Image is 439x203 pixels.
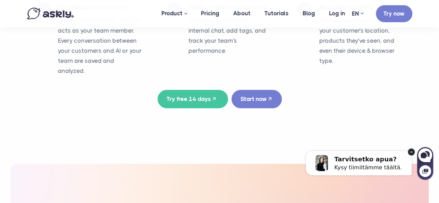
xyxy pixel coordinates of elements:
a: Start now [231,90,282,108]
iframe: Askly chat [291,138,434,180]
p: Your support team can see your customer’s location, products they’ve seen, and even their device ... [319,16,404,66]
a: Try free 14 days [158,90,228,108]
p: Unlike most chatbots, Askly AI acts as your team member. Every conversation between your customer... [58,16,142,76]
a: EN [352,9,363,19]
a: Try now [376,5,412,22]
p: Assign conversations, use internal chat, add tags, and track your team's performance. [188,16,273,56]
img: Askly [27,8,74,19]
